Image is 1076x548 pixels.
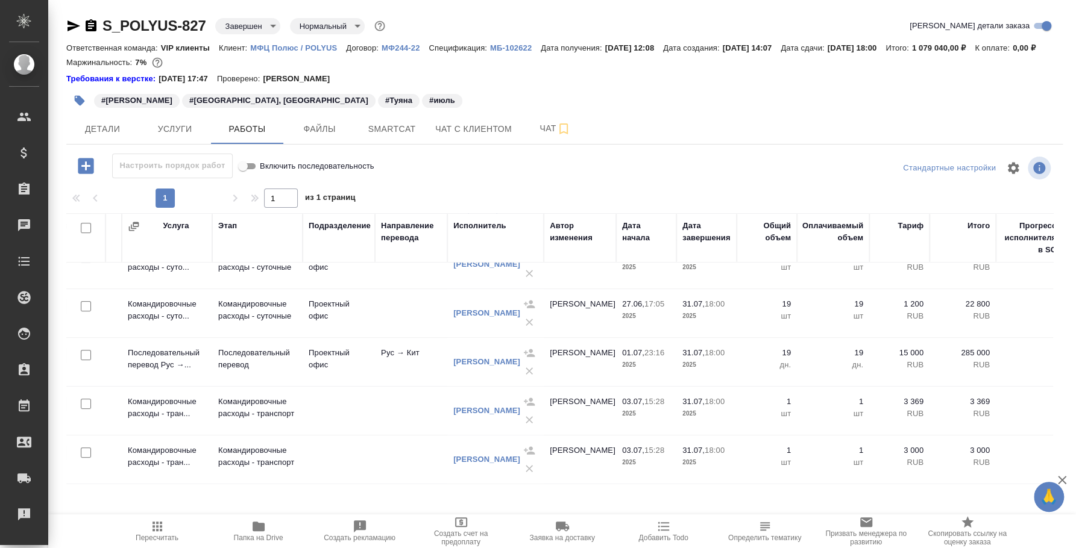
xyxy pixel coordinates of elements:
[135,58,149,67] p: 7%
[622,408,670,420] p: 2025
[875,359,923,371] p: RUB
[622,348,644,357] p: 01.07,
[122,438,212,481] td: Командировочные расходы - тран...
[622,220,670,244] div: Дата начала
[644,397,664,406] p: 15:28
[803,408,863,420] p: шт
[975,43,1013,52] p: К оплате:
[714,514,816,548] button: Чтобы определение сработало, загрузи исходные файлы на странице "файлы" и привяжи проект в SmartCat
[875,298,923,310] p: 1 200
[936,396,990,408] p: 3 369
[122,292,212,334] td: Командировочные расходы - суто...
[66,73,159,85] div: Нажми, чтобы открыть папку с инструкцией
[421,95,464,105] span: июль
[218,122,276,137] span: Работы
[912,43,975,52] p: 1 079 040,00 ₽
[385,95,412,107] p: #Туяна
[219,43,250,52] p: Клиент:
[382,43,429,52] p: МФ244-22
[221,21,265,31] button: Завершен
[723,43,781,52] p: [DATE] 14:07
[936,359,990,371] p: RUB
[122,243,212,285] td: Командировочные расходы - суто...
[346,43,382,52] p: Договор:
[682,359,731,371] p: 2025
[163,220,189,232] div: Услуга
[122,390,212,432] td: Командировочные расходы - тран...
[999,154,1028,182] span: Настроить таблицу
[453,260,520,269] a: [PERSON_NAME]
[296,21,350,31] button: Нормальный
[743,408,791,420] p: шт
[381,220,441,244] div: Направление перевода
[74,122,131,137] span: Детали
[682,446,705,455] p: 31.07,
[743,220,791,244] div: Общий объем
[875,310,923,322] p: RUB
[622,310,670,322] p: 2025
[875,456,923,469] p: RUB
[544,341,616,383] td: [PERSON_NAME]
[803,456,863,469] p: шт
[309,220,371,232] div: Подразделение
[936,347,990,359] p: 285 000
[161,43,219,52] p: VIP клиенты
[705,299,725,308] p: 18:00
[622,261,670,273] p: 2025
[682,397,705,406] p: 31.07,
[743,298,791,310] p: 19
[305,190,356,208] span: из 1 страниц
[803,347,863,359] p: 19
[453,455,520,464] a: [PERSON_NAME]
[544,438,616,481] td: [PERSON_NAME]
[705,348,725,357] p: 18:00
[936,408,990,420] p: RUB
[66,43,161,52] p: Ответственная команда:
[875,408,923,420] p: RUB
[803,444,863,456] p: 1
[544,390,616,432] td: [PERSON_NAME]
[375,341,447,383] td: Рус → Кит
[146,122,204,137] span: Услуги
[128,220,140,232] button: Сгруппировать
[803,261,863,273] p: шт
[682,456,731,469] p: 2025
[1028,157,1053,179] span: Посмотреть информацию
[66,58,135,67] p: Маржинальность:
[875,347,923,359] p: 15 000
[260,160,374,172] span: Включить последовательность
[303,292,375,334] td: Проектный офис
[122,341,212,383] td: Последовательный перевод Рус →...
[875,444,923,456] p: 3 000
[181,95,377,105] span: Нижний Куранах, Якутия
[490,43,541,52] p: МБ-102622
[967,220,990,232] div: Итого
[622,456,670,469] p: 2025
[250,43,346,52] p: МФЦ Полюс / POLYUS
[218,298,297,322] p: Командировочные расходы - суточные
[682,261,731,273] p: 2025
[743,444,791,456] p: 1
[453,406,520,415] a: [PERSON_NAME]
[875,396,923,408] p: 3 369
[102,17,206,34] a: S_POLYUS-827
[382,42,429,52] a: МФ244-22
[743,396,791,408] p: 1
[303,341,375,383] td: Проектный офис
[936,444,990,456] p: 3 000
[544,292,616,334] td: [PERSON_NAME]
[910,20,1030,32] span: [PERSON_NAME] детали заказа
[682,348,705,357] p: 31.07,
[291,122,348,137] span: Файлы
[215,18,280,34] div: Завершен
[1002,220,1056,256] div: Прогресс исполнителя в SC
[803,359,863,371] p: дн.
[453,308,520,317] a: [PERSON_NAME]
[622,359,670,371] p: 2025
[66,87,93,114] button: Добавить тэг
[682,408,731,420] p: 2025
[898,220,923,232] div: Тариф
[556,122,571,136] svg: Подписаться
[218,396,297,420] p: Командировочные расходы - транспорт
[250,42,346,52] a: МФЦ Полюс / POLYUS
